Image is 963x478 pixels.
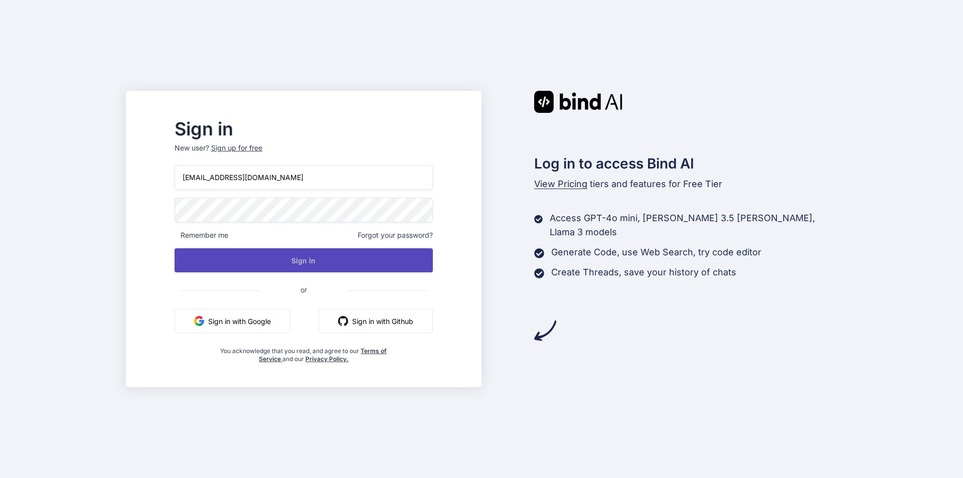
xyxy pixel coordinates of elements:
h2: Sign in [175,121,433,137]
div: You acknowledge that you read, and agree to our and our [218,341,390,363]
span: Forgot your password? [358,230,433,240]
div: Sign up for free [211,143,262,153]
p: Access GPT-4o mini, [PERSON_NAME] 3.5 [PERSON_NAME], Llama 3 models [550,211,837,239]
h2: Log in to access Bind AI [534,153,837,174]
button: Sign In [175,248,433,272]
p: Create Threads, save your history of chats [551,265,736,279]
img: github [338,316,348,326]
span: View Pricing [534,179,587,189]
a: Privacy Policy. [305,355,349,363]
p: New user? [175,143,433,165]
button: Sign in with Github [318,309,433,333]
input: Login or Email [175,165,433,190]
img: google [194,316,204,326]
img: Bind AI logo [534,91,622,113]
p: Generate Code, use Web Search, try code editor [551,245,761,259]
img: arrow [534,320,556,342]
button: Sign in with Google [175,309,290,333]
span: Remember me [175,230,228,240]
p: tiers and features for Free Tier [534,177,837,191]
span: or [260,277,347,302]
a: Terms of Service [259,347,387,363]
